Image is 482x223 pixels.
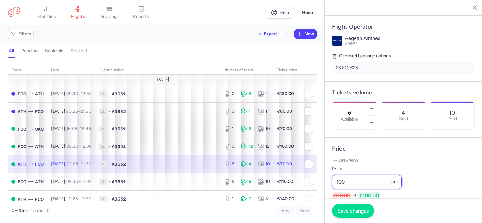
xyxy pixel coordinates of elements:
div: 10 [258,179,269,185]
span: eur [391,179,398,185]
time: 20:25 [66,109,78,114]
strong: €160.00 [277,144,294,149]
span: 1L [99,91,107,97]
div: 8 [258,196,269,202]
div: 9 [258,91,269,97]
h4: bookable [45,48,63,54]
span: – [66,161,91,167]
strong: €70.00 [277,126,292,131]
span: bookings [100,14,119,20]
h4: all [9,48,14,54]
a: flights [62,6,94,20]
button: Next [296,206,313,215]
span: ATH [18,108,26,115]
span: Help [279,10,289,15]
span: statistics [37,14,56,20]
span: [DATE], [51,109,91,114]
a: statistics [31,6,62,20]
strong: 1 – 15 [11,208,24,213]
p: One way [332,157,475,164]
span: A3652 [112,196,126,202]
div: 10 [258,161,269,167]
div: 5 [224,179,236,185]
button: Export [253,29,281,39]
div: 12 [241,143,253,150]
div: 7 [241,196,253,202]
h4: pending [21,48,38,54]
p: Total [448,117,457,122]
time: 20:25 [66,161,78,167]
span: [DATE] [155,77,169,82]
span: ATH [35,143,44,150]
span: 1L [99,196,107,202]
time: 18:45 [80,126,91,131]
h4: Price [332,145,475,152]
span: • [108,108,110,115]
div: 0 [224,108,236,115]
span: FCO [18,178,26,185]
span: • [108,179,110,185]
time: 12:30 [81,179,92,184]
p: Sold [399,117,408,122]
a: bookings [94,6,125,20]
span: • [108,161,110,167]
th: number of seats [220,66,273,75]
div: 1 [224,196,236,202]
span: [DATE], [51,126,91,131]
strong: €130.00 [277,91,294,96]
span: [DATE], [51,196,91,202]
span: €100.00 [358,192,380,200]
span: reports [133,14,149,20]
span: A3652 [112,161,126,167]
div: 0 [224,91,236,97]
p: 4 [402,110,405,116]
div: 10 [258,126,269,132]
div: 1 [224,126,236,132]
span: [DATE], [51,179,92,184]
span: FCO [18,90,26,97]
span: A3652 [112,108,126,115]
th: route [8,66,47,75]
span: FCO [35,161,44,168]
img: Aegean Airlines logo [332,36,342,46]
span: ATH [18,161,26,168]
span: on 15 results [24,208,50,213]
div: 1 [258,108,269,115]
span: SKG [35,126,44,133]
label: Price [332,165,402,173]
span: 1L [99,108,107,115]
th: Ticket price [273,66,301,75]
span: FCO [35,196,44,203]
th: Flight number [96,66,220,75]
span: [DATE], [51,91,92,96]
a: Help [266,7,294,19]
span: A3652 [345,41,358,47]
span: A3651 [112,91,126,97]
span: FCO [18,126,26,133]
time: 12:30 [81,144,92,149]
span: ATH [35,90,44,97]
span: – [66,144,92,149]
strong: €60.00 [277,109,292,114]
span: Save changes [338,208,369,214]
span: 1L [99,161,107,167]
span: • [108,143,110,150]
span: [DATE], [51,161,91,167]
button: Menu [298,7,317,19]
span: ATH [18,196,26,203]
span: Export [264,31,277,36]
time: 09:30 [66,91,78,96]
h4: Tickets volume [332,89,475,96]
time: 09:30 [66,179,78,184]
time: 16:05 [66,126,77,131]
span: A3651 [112,143,126,150]
span: – [66,109,91,114]
span: – [66,196,91,202]
button: Save changes [332,204,374,218]
span: FCO [18,143,26,150]
span: New [304,31,314,37]
time: 21:30 [80,109,91,114]
strong: €70.00 [277,161,292,167]
th: date [47,66,96,75]
span: – [66,179,92,184]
